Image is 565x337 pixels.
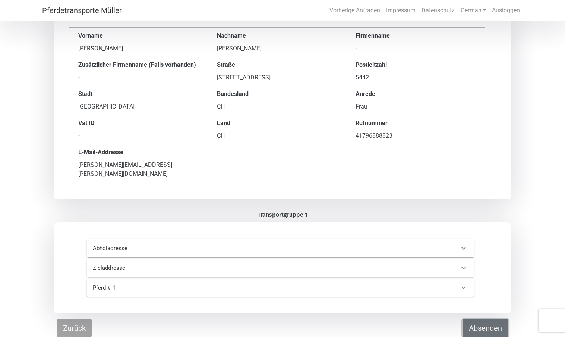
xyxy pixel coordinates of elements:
div: - [78,131,198,140]
div: [PERSON_NAME] [78,44,198,53]
div: CH [217,131,337,140]
div: - [78,73,198,82]
div: Firmenname [356,31,476,40]
button: Absenden [463,319,508,337]
a: Ausloggen [489,3,523,18]
div: Anrede [356,90,476,99]
label: Transportgruppe 1 [258,210,307,219]
div: CH [217,102,337,111]
p: Abholadresse [93,244,263,253]
div: Rufnummer [356,119,476,128]
div: Frau [356,102,476,111]
a: Datenschutz [419,3,458,18]
div: Straße [217,60,337,69]
div: Pferd # 1 [87,279,474,297]
div: Abholadresse [87,239,474,257]
div: Stadt [78,90,198,99]
p: Pferd # 1 [93,284,263,292]
div: - [356,44,476,53]
div: E-Mail-Addresse [78,148,198,157]
p: Zieladdresse [93,264,263,272]
div: 5442 [356,73,476,82]
div: [PERSON_NAME] [217,44,337,53]
div: Bundesland [217,90,337,99]
div: [PERSON_NAME][EMAIL_ADDRESS][PERSON_NAME][DOMAIN_NAME] [78,160,198,178]
a: Pferdetransporte Müller [42,3,122,18]
div: Vat ID [78,119,198,128]
a: Impressum [383,3,419,18]
div: 41796888823 [356,131,476,140]
a: Vorherige Anfragen [326,3,383,18]
div: Land [217,119,337,128]
div: Nachname [217,31,337,40]
button: Zurück [57,319,92,337]
div: Postleitzahl [356,60,476,69]
div: Zusätzlicher Firmenname (Falls vorhanden) [78,60,198,69]
div: Zieladdresse [87,259,474,277]
div: [STREET_ADDRESS] [217,73,337,82]
div: [GEOGRAPHIC_DATA] [78,102,198,111]
a: German [458,3,489,18]
div: Vorname [78,31,198,40]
